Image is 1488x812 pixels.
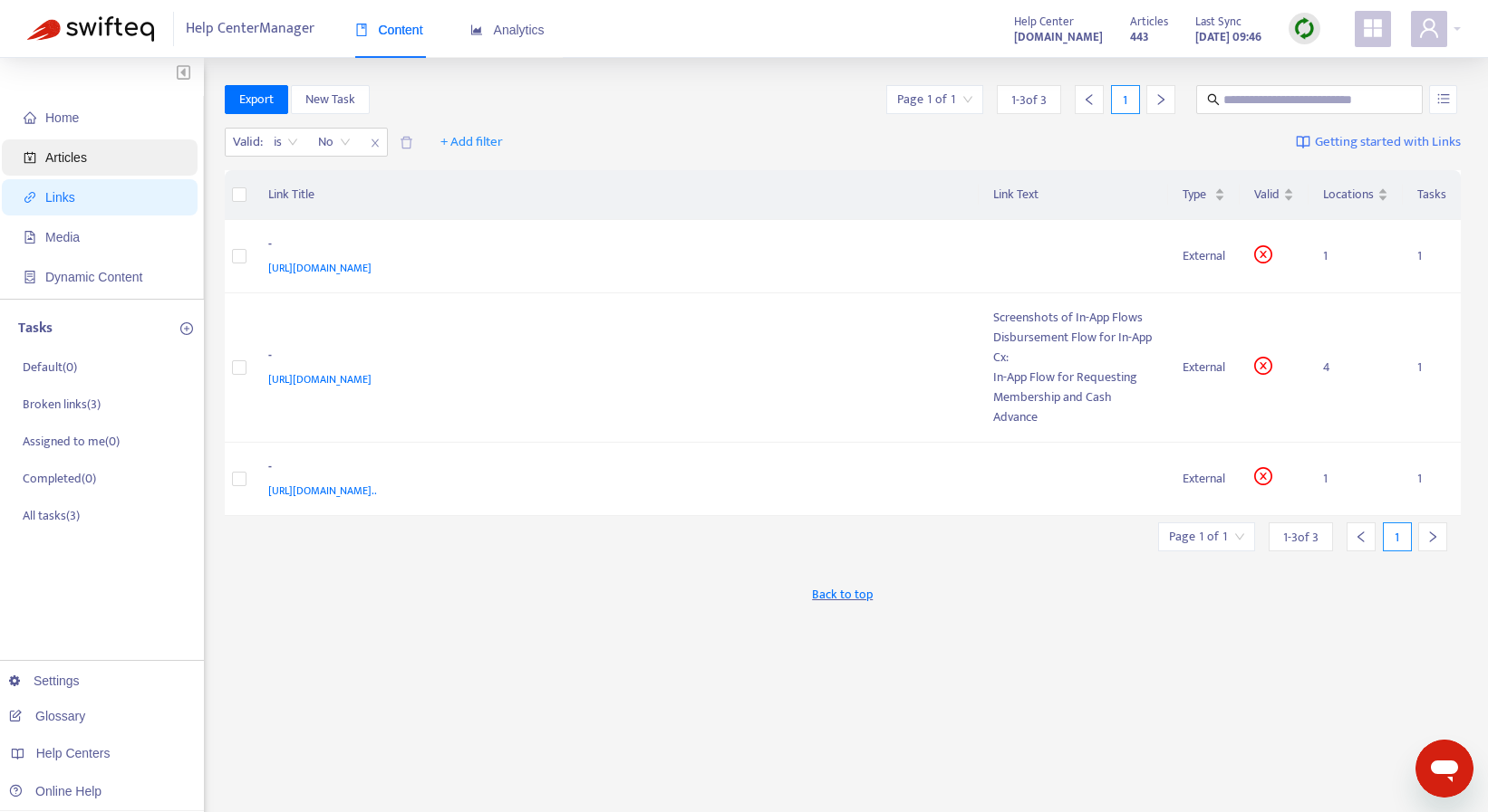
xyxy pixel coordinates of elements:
a: Glossary [9,709,85,723]
span: delete [400,136,413,149]
span: Last Sync [1195,12,1242,32]
span: + Add filter [440,131,503,153]
span: [URL][DOMAIN_NAME] [268,370,372,388]
td: 1 [1403,220,1461,293]
button: + Add filter [427,128,517,157]
span: right [1155,93,1167,106]
span: close-circle [1254,245,1272,263]
span: link [24,191,36,204]
span: close [363,132,387,154]
img: Swifteq [27,16,154,42]
span: home [24,111,36,124]
span: left [1355,530,1367,543]
span: Dynamic Content [45,270,142,284]
span: Valid [1254,185,1280,205]
span: Export [239,90,274,110]
td: 1 [1403,293,1461,443]
button: unordered-list [1429,85,1457,114]
div: Screenshots of In-App Flows [993,308,1155,328]
span: Help Centers [36,746,111,760]
td: 1 [1403,443,1461,516]
span: Media [45,230,80,244]
span: Back to top [812,585,873,604]
span: user [1418,17,1440,39]
div: - [268,234,958,258]
span: container [24,271,36,283]
span: is [274,129,298,156]
p: Completed ( 0 ) [23,469,96,488]
button: New Task [291,85,370,114]
span: 1 - 3 of 3 [1011,91,1047,110]
div: - [268,346,958,369]
span: Content [355,23,423,37]
div: 1 [1111,85,1140,114]
div: 1 [1383,522,1412,551]
span: area-chart [470,24,483,36]
img: image-link [1296,135,1310,149]
td: 1 [1309,220,1403,293]
strong: 443 [1130,27,1149,47]
span: Getting started with Links [1315,132,1461,153]
span: book [355,24,368,36]
a: [DOMAIN_NAME] [1014,26,1103,47]
span: Links [45,190,75,205]
div: - [268,457,958,481]
strong: [DATE] 09:46 [1195,27,1261,47]
span: left [1083,93,1096,106]
span: Valid : [226,129,266,156]
button: Export [225,85,288,114]
span: Help Center [1014,12,1074,32]
span: 1 - 3 of 3 [1283,528,1319,547]
p: All tasks ( 3 ) [23,506,80,525]
div: In-App Flow for Requesting Membership and Cash Advance [993,368,1155,427]
td: 4 [1309,293,1403,443]
span: Home [45,110,79,125]
iframe: Button to launch messaging window [1416,740,1474,798]
span: [URL][DOMAIN_NAME] [268,259,372,277]
span: New Task [305,90,355,110]
th: Tasks [1403,170,1461,220]
img: sync.dc5367851b00ba804db3.png [1293,17,1316,40]
th: Valid [1240,170,1309,220]
span: Help Center Manager [186,12,314,46]
td: 1 [1309,443,1403,516]
span: close-circle [1254,357,1272,375]
p: Default ( 0 ) [23,358,77,377]
th: Type [1168,170,1240,220]
a: Online Help [9,784,101,798]
span: close-circle [1254,467,1272,485]
span: Articles [1130,12,1168,32]
span: Articles [45,150,87,165]
div: External [1183,358,1225,377]
span: [URL][DOMAIN_NAME].. [268,482,377,500]
span: plus-circle [180,322,193,335]
p: Assigned to me ( 0 ) [23,432,120,451]
p: Broken links ( 3 ) [23,395,101,414]
th: Link Title [254,170,979,220]
th: Link Text [979,170,1169,220]
div: External [1183,469,1225,489]
th: Locations [1309,170,1403,220]
span: search [1207,93,1220,106]
a: Getting started with Links [1296,128,1461,157]
span: No [318,129,351,156]
span: appstore [1362,17,1384,39]
p: Tasks [18,318,53,339]
span: Type [1183,185,1211,205]
div: External [1183,246,1225,266]
span: file-image [24,231,36,244]
span: account-book [24,151,36,164]
a: Settings [9,673,80,688]
span: Locations [1323,185,1374,205]
span: right [1426,530,1439,543]
div: Disbursement Flow for In-App Cx: [993,328,1155,368]
span: Analytics [470,23,545,37]
span: unordered-list [1437,92,1450,105]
